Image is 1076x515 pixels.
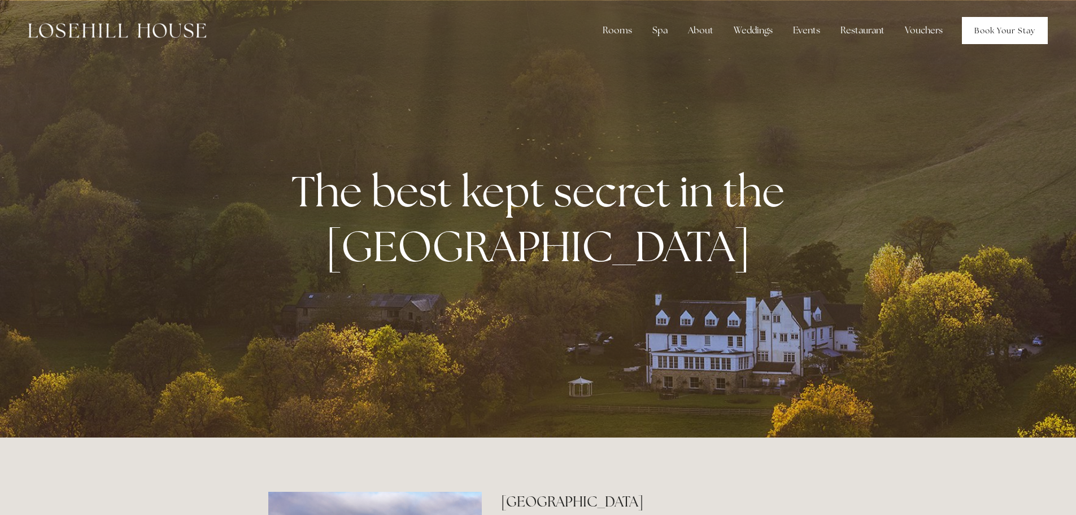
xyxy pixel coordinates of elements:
div: Rooms [594,19,641,42]
a: Vouchers [896,19,952,42]
div: About [679,19,722,42]
strong: The best kept secret in the [GEOGRAPHIC_DATA] [291,163,794,274]
a: Book Your Stay [962,17,1048,44]
div: Weddings [725,19,782,42]
img: Losehill House [28,23,206,38]
h2: [GEOGRAPHIC_DATA] [501,492,808,512]
div: Restaurant [831,19,894,42]
div: Spa [643,19,677,42]
div: Events [784,19,829,42]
